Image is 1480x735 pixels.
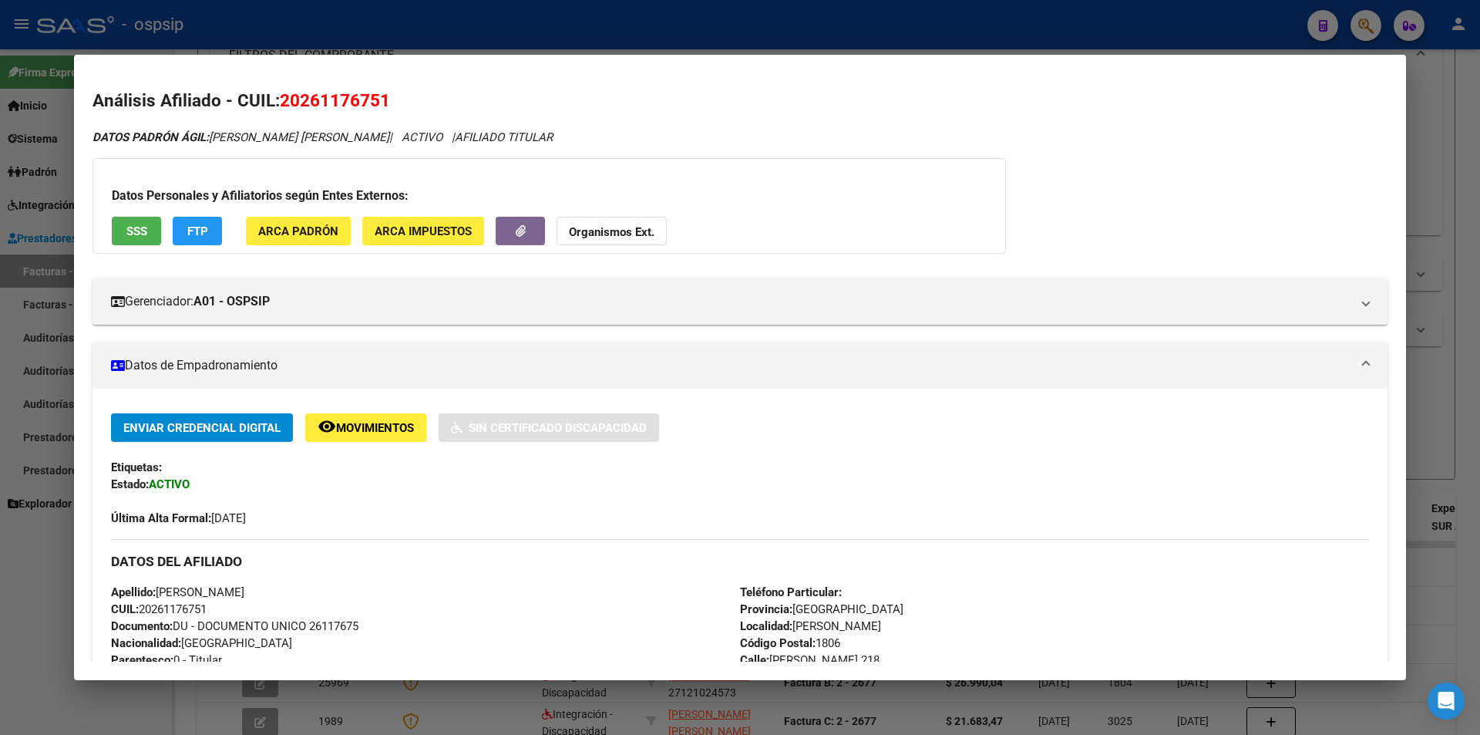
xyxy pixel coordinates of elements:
[111,460,162,474] strong: Etiquetas:
[126,224,147,238] span: SSS
[111,602,207,616] span: 20261176751
[740,653,880,667] span: [PERSON_NAME] 218
[318,417,336,436] mat-icon: remove_red_eye
[569,225,654,239] strong: Organismos Ext.
[375,224,472,238] span: ARCA Impuestos
[740,602,792,616] strong: Provincia:
[111,511,246,525] span: [DATE]
[92,130,209,144] strong: DATOS PADRÓN ÁGIL:
[740,636,816,650] strong: Código Postal:
[92,278,1387,325] mat-expansion-panel-header: Gerenciador:A01 - OSPSIP
[111,619,173,633] strong: Documento:
[92,88,1387,114] h2: Análisis Afiliado - CUIL:
[111,636,292,650] span: [GEOGRAPHIC_DATA]
[111,636,181,650] strong: Nacionalidad:
[1428,683,1465,720] div: Open Intercom Messenger
[740,636,840,650] span: 1806
[111,413,293,442] button: Enviar Credencial Digital
[740,585,842,599] strong: Teléfono Particular:
[469,421,647,435] span: Sin Certificado Discapacidad
[111,585,244,599] span: [PERSON_NAME]
[111,511,211,525] strong: Última Alta Formal:
[111,585,156,599] strong: Apellido:
[362,217,484,245] button: ARCA Impuestos
[123,421,281,435] span: Enviar Credencial Digital
[111,653,222,667] span: 0 - Titular
[149,477,190,491] strong: ACTIVO
[111,356,1350,375] mat-panel-title: Datos de Empadronamiento
[740,619,792,633] strong: Localidad:
[92,130,553,144] i: | ACTIVO |
[92,130,389,144] span: [PERSON_NAME] [PERSON_NAME]
[112,187,987,205] h3: Datos Personales y Afiliatorios según Entes Externos:
[193,292,270,311] strong: A01 - OSPSIP
[740,653,769,667] strong: Calle:
[92,342,1387,389] mat-expansion-panel-header: Datos de Empadronamiento
[557,217,667,245] button: Organismos Ext.
[305,413,426,442] button: Movimientos
[740,619,881,633] span: [PERSON_NAME]
[258,224,338,238] span: ARCA Padrón
[112,217,161,245] button: SSS
[111,553,1369,570] h3: DATOS DEL AFILIADO
[173,217,222,245] button: FTP
[111,292,1350,311] mat-panel-title: Gerenciador:
[111,653,173,667] strong: Parentesco:
[111,477,149,491] strong: Estado:
[336,421,414,435] span: Movimientos
[740,602,903,616] span: [GEOGRAPHIC_DATA]
[111,619,358,633] span: DU - DOCUMENTO UNICO 26117675
[439,413,659,442] button: Sin Certificado Discapacidad
[280,90,390,110] span: 20261176751
[111,602,139,616] strong: CUIL:
[455,130,553,144] span: AFILIADO TITULAR
[187,224,208,238] span: FTP
[246,217,351,245] button: ARCA Padrón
